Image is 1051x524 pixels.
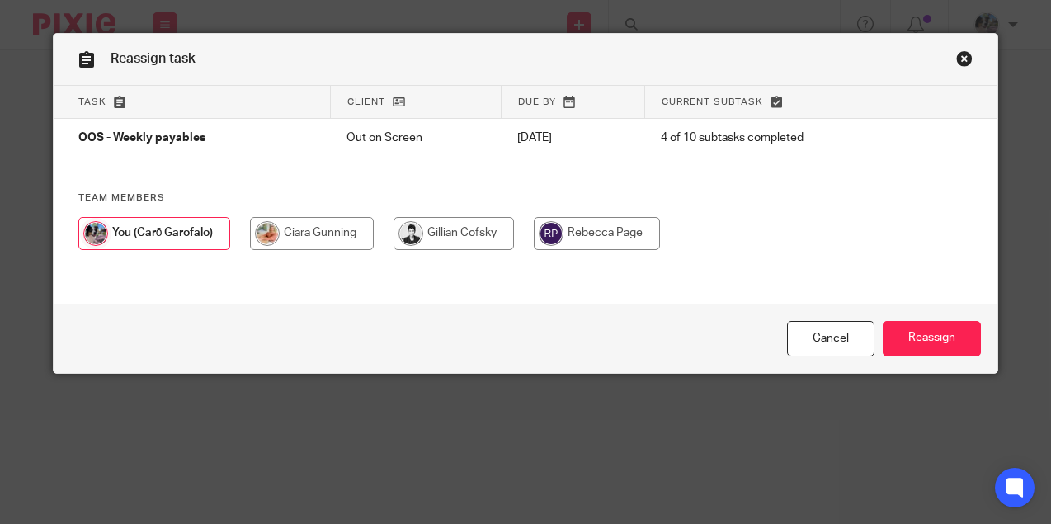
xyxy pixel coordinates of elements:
[662,97,763,106] span: Current subtask
[517,130,628,146] p: [DATE]
[787,321,874,356] a: Close this dialog window
[644,119,920,158] td: 4 of 10 subtasks completed
[346,130,484,146] p: Out on Screen
[883,321,981,356] input: Reassign
[78,191,973,205] h4: Team members
[347,97,385,106] span: Client
[111,52,196,65] span: Reassign task
[78,133,205,144] span: OOS - Weekly payables
[956,50,973,73] a: Close this dialog window
[518,97,556,106] span: Due by
[78,97,106,106] span: Task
